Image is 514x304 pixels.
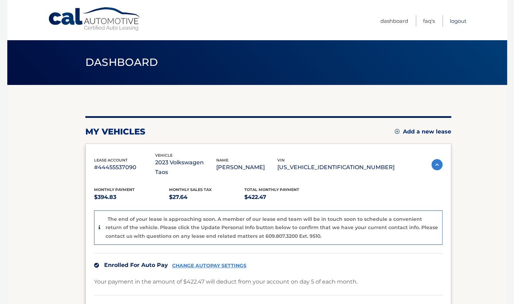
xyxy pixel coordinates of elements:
[244,187,299,192] span: Total Monthly Payment
[94,187,135,192] span: Monthly Payment
[94,158,128,163] span: lease account
[431,159,443,170] img: accordion-active.svg
[244,192,320,202] p: $422.47
[277,158,285,163] span: vin
[104,262,168,268] span: Enrolled For Auto Pay
[395,129,399,134] img: add.svg
[216,163,277,172] p: [PERSON_NAME]
[94,263,99,268] img: check.svg
[277,163,395,172] p: [US_VEHICLE_IDENTIFICATION_NUMBER]
[94,192,169,202] p: $394.83
[216,158,228,163] span: name
[155,153,172,158] span: vehicle
[85,127,145,137] h2: my vehicles
[450,15,466,27] a: Logout
[169,187,212,192] span: Monthly sales Tax
[172,263,246,269] a: CHANGE AUTOPAY SETTINGS
[94,277,357,287] p: Your payment in the amount of $422.47 will deduct from your account on day 5 of each month.
[48,7,142,32] a: Cal Automotive
[155,158,216,177] p: 2023 Volkswagen Taos
[423,15,435,27] a: FAQ's
[106,216,438,239] p: The end of your lease is approaching soon. A member of our lease end team will be in touch soon t...
[85,56,158,69] span: Dashboard
[380,15,408,27] a: Dashboard
[169,192,244,202] p: $27.64
[395,128,451,135] a: Add a new lease
[94,163,155,172] p: #44455537090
